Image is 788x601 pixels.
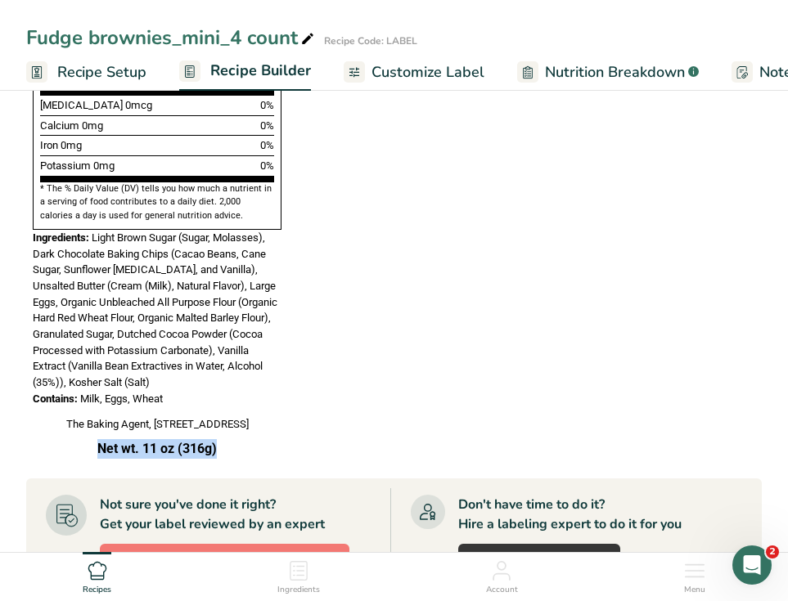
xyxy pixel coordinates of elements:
[97,441,217,456] strong: Net wt. 11 oz (316g)
[260,159,274,172] span: 0%
[40,139,58,151] span: Iron
[83,553,111,597] a: Recipes
[33,231,89,244] span: Ingredients:
[33,231,277,388] span: Light Brown Sugar (Sugar, Molasses), Dark Chocolate Baking Chips (Cacao Beans, Cane Sugar, Sunflo...
[260,119,274,132] span: 0%
[179,52,311,92] a: Recipe Builder
[545,61,685,83] span: Nutrition Breakdown
[93,159,115,172] span: 0mg
[40,119,79,132] span: Calcium
[83,584,111,596] span: Recipes
[26,54,146,91] a: Recipe Setup
[260,139,274,151] span: 0%
[732,545,772,585] iframe: Intercom live chat
[100,544,349,576] button: Get your label reviewed by an expert
[26,23,317,52] div: Fudge brownies_mini_4 count
[40,159,91,172] span: Potassium
[82,119,103,132] span: 0mg
[57,61,146,83] span: Recipe Setup
[517,54,699,91] a: Nutrition Breakdown
[40,182,274,222] section: * The % Daily Value (DV) tells you how much a nutrient in a serving of food contributes to a dail...
[80,392,163,405] span: Milk, Eggs, Wheat
[344,54,484,91] a: Customize Label
[458,544,620,576] a: Hire a Labeling Expert
[766,545,779,558] span: 2
[114,550,335,570] span: Get your label reviewed by an expert
[100,495,325,534] div: Not sure you've done it right? Get your label reviewed by an expert
[260,99,274,111] span: 0%
[458,495,682,534] div: Don't have time to do it? Hire a labeling expert to do it for you
[40,99,123,111] span: [MEDICAL_DATA]
[486,584,518,596] span: Account
[684,584,705,596] span: Menu
[33,416,281,433] div: The Baking Agent, [STREET_ADDRESS]
[486,553,518,597] a: Account
[125,99,152,111] span: 0mcg
[61,139,82,151] span: 0mg
[277,553,320,597] a: Ingredients
[324,34,417,48] div: Recipe Code: LABEL
[210,60,311,82] span: Recipe Builder
[277,584,320,596] span: Ingredients
[371,61,484,83] span: Customize Label
[33,392,78,405] span: Contains:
